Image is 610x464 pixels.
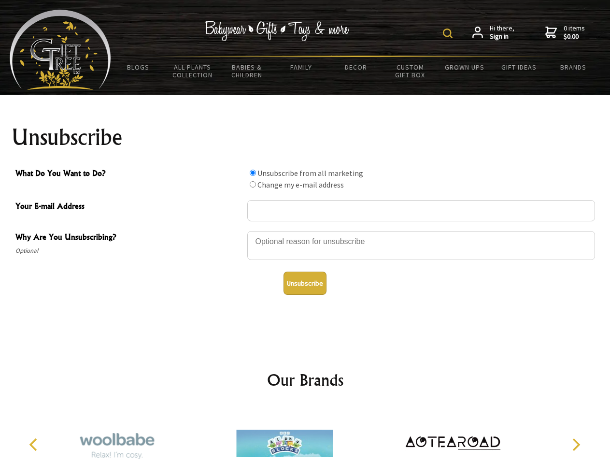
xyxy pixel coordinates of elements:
[546,57,601,77] a: Brands
[257,168,363,178] label: Unsubscribe from all marketing
[205,21,350,41] img: Babywear - Gifts - Toys & more
[10,10,111,90] img: Babyware - Gifts - Toys and more...
[15,200,242,214] span: Your E-mail Address
[111,57,166,77] a: BLOGS
[15,245,242,257] span: Optional
[564,24,585,41] span: 0 items
[565,434,586,455] button: Next
[492,57,546,77] a: Gift Ideas
[257,180,344,189] label: Change my e-mail address
[383,57,438,85] a: Custom Gift Box
[250,181,256,188] input: What Do You Want to Do?
[15,167,242,181] span: What Do You Want to Do?
[15,231,242,245] span: Why Are You Unsubscribing?
[545,24,585,41] a: 0 items$0.00
[437,57,492,77] a: Grown Ups
[328,57,383,77] a: Decor
[12,126,599,149] h1: Unsubscribe
[490,24,514,41] span: Hi there,
[166,57,220,85] a: All Plants Collection
[220,57,274,85] a: Babies & Children
[472,24,514,41] a: Hi there,Sign in
[24,434,45,455] button: Previous
[274,57,329,77] a: Family
[490,32,514,41] strong: Sign in
[250,170,256,176] input: What Do You Want to Do?
[564,32,585,41] strong: $0.00
[247,200,595,221] input: Your E-mail Address
[19,368,591,391] h2: Our Brands
[284,272,326,295] button: Unsubscribe
[443,29,453,38] img: product search
[247,231,595,260] textarea: Why Are You Unsubscribing?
